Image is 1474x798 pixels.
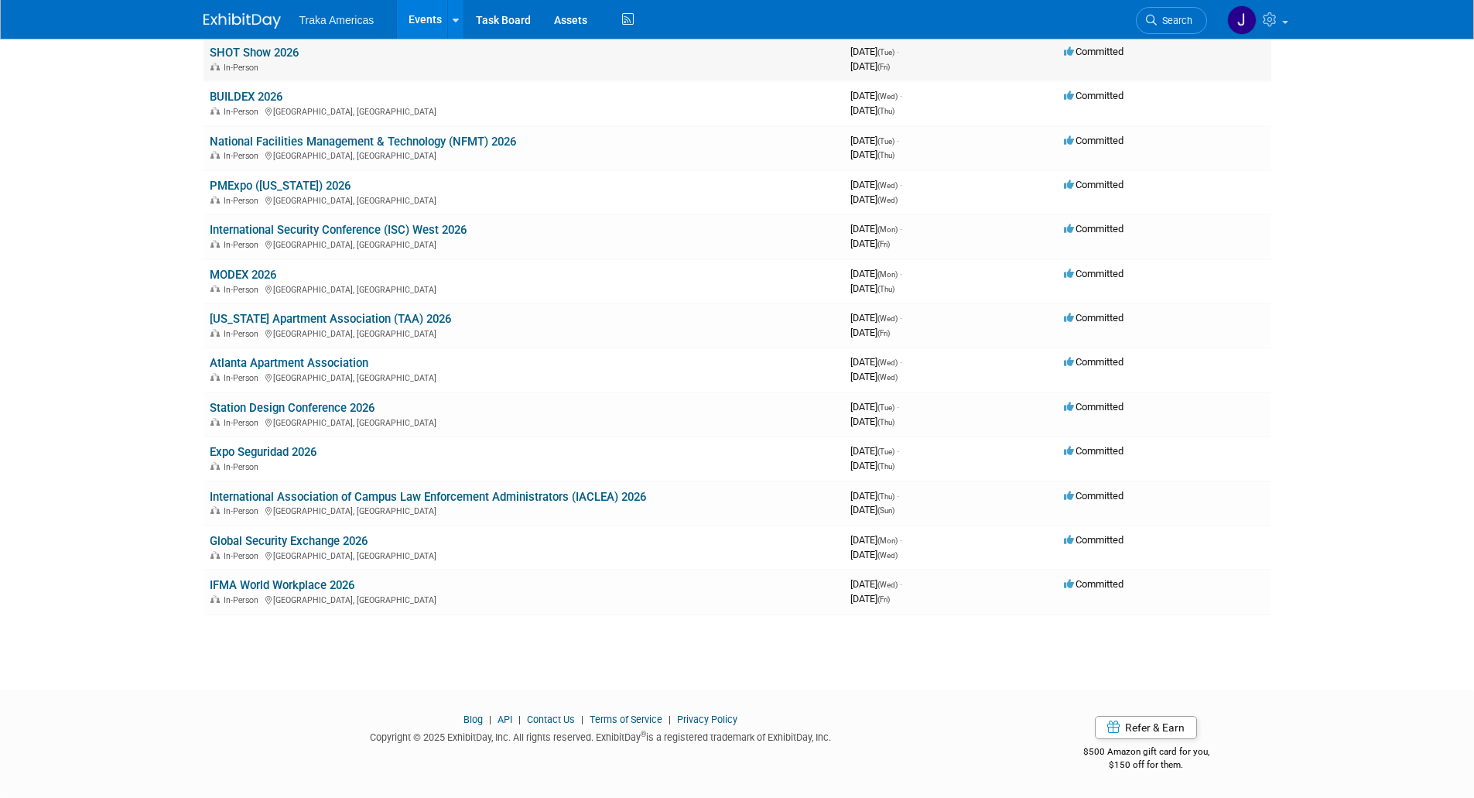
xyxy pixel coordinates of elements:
a: Terms of Service [590,714,662,725]
div: [GEOGRAPHIC_DATA], [GEOGRAPHIC_DATA] [210,416,838,428]
img: In-Person Event [210,506,220,514]
img: Jamie Saenz [1227,5,1257,35]
span: - [900,578,902,590]
span: Search [1157,15,1192,26]
a: [US_STATE] Apartment Association (TAA) 2026 [210,312,451,326]
span: (Fri) [877,329,890,337]
div: Copyright © 2025 ExhibitDay, Inc. All rights reserved. ExhibitDay is a registered trademark of Ex... [203,727,999,745]
a: Privacy Policy [677,714,737,725]
span: In-Person [224,551,263,561]
span: (Mon) [877,270,898,279]
img: In-Person Event [210,240,220,248]
a: MODEX 2026 [210,268,276,282]
span: (Tue) [877,447,894,456]
img: In-Person Event [210,418,220,426]
span: (Thu) [877,107,894,115]
div: $150 off for them. [1021,759,1271,772]
img: In-Person Event [210,107,220,115]
span: [DATE] [850,371,898,382]
div: [GEOGRAPHIC_DATA], [GEOGRAPHIC_DATA] [210,238,838,250]
span: [DATE] [850,149,894,160]
a: PMExpo ([US_STATE]) 2026 [210,179,351,193]
span: In-Person [224,418,263,428]
span: In-Person [224,240,263,250]
div: [GEOGRAPHIC_DATA], [GEOGRAPHIC_DATA] [210,371,838,383]
span: [DATE] [850,578,902,590]
span: - [900,90,902,101]
a: IFMA World Workplace 2026 [210,578,354,592]
span: - [897,46,899,57]
span: Committed [1064,90,1123,101]
span: (Wed) [877,581,898,589]
span: (Sun) [877,506,894,515]
span: Committed [1064,268,1123,279]
img: In-Person Event [210,373,220,381]
span: [DATE] [850,416,894,427]
span: (Wed) [877,196,898,204]
div: [GEOGRAPHIC_DATA], [GEOGRAPHIC_DATA] [210,327,838,339]
span: [DATE] [850,401,899,413]
img: In-Person Event [210,285,220,293]
span: [DATE] [850,445,899,457]
span: (Wed) [877,181,898,190]
a: Expo Seguridad 2026 [210,445,316,459]
span: - [897,490,899,502]
span: In-Person [224,285,263,295]
span: | [577,714,587,725]
span: [DATE] [850,90,902,101]
span: [DATE] [850,549,898,560]
a: Contact Us [527,714,575,725]
span: In-Person [224,373,263,383]
sup: ® [641,730,646,738]
span: In-Person [224,329,263,339]
div: [GEOGRAPHIC_DATA], [GEOGRAPHIC_DATA] [210,194,838,206]
a: Atlanta Apartment Association [210,356,368,370]
span: (Tue) [877,48,894,57]
span: | [485,714,495,725]
span: (Fri) [877,240,890,248]
span: Committed [1064,46,1123,57]
span: (Thu) [877,462,894,471]
span: | [665,714,675,725]
span: (Tue) [877,403,894,412]
span: Committed [1064,223,1123,235]
span: Committed [1064,578,1123,590]
div: [GEOGRAPHIC_DATA], [GEOGRAPHIC_DATA] [210,149,838,161]
a: International Association of Campus Law Enforcement Administrators (IACLEA) 2026 [210,490,646,504]
span: [DATE] [850,356,902,368]
span: [DATE] [850,504,894,515]
span: (Wed) [877,551,898,560]
span: (Tue) [877,137,894,146]
span: Committed [1064,490,1123,502]
span: [DATE] [850,327,890,338]
span: [DATE] [850,534,902,546]
img: In-Person Event [210,551,220,559]
a: BUILDEX 2026 [210,90,282,104]
span: (Thu) [877,151,894,159]
span: [DATE] [850,194,898,205]
span: [DATE] [850,104,894,116]
span: - [900,356,902,368]
span: | [515,714,525,725]
div: [GEOGRAPHIC_DATA], [GEOGRAPHIC_DATA] [210,549,838,561]
span: - [897,401,899,413]
span: [DATE] [850,490,899,502]
span: [DATE] [850,238,890,249]
span: - [900,223,902,235]
div: $500 Amazon gift card for you, [1021,735,1271,771]
span: Traka Americas [299,14,374,26]
div: [GEOGRAPHIC_DATA], [GEOGRAPHIC_DATA] [210,504,838,516]
span: (Wed) [877,358,898,367]
img: In-Person Event [210,462,220,470]
a: Global Security Exchange 2026 [210,534,368,548]
span: (Mon) [877,536,898,545]
span: [DATE] [850,312,902,324]
span: (Fri) [877,63,890,71]
a: Refer & Earn [1095,716,1197,739]
span: Committed [1064,401,1123,413]
a: Blog [463,714,483,725]
span: [DATE] [850,268,902,279]
span: Committed [1064,135,1123,146]
span: [DATE] [850,283,894,294]
span: - [900,179,902,190]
